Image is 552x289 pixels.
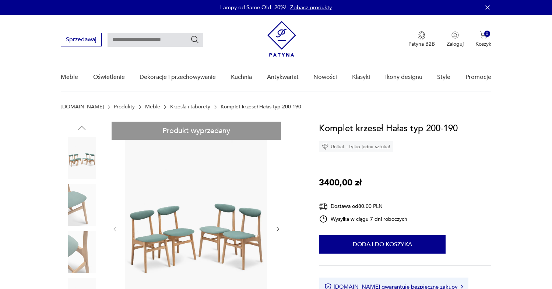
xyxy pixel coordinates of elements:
a: Dekoracje i przechowywanie [140,63,216,91]
img: Ikona koszyka [480,31,487,39]
img: Zdjęcie produktu Komplet krzeseł Hałas typ 200-190 [61,137,103,179]
button: Szukaj [190,35,199,44]
a: Meble [61,63,78,91]
p: Zaloguj [447,41,464,48]
p: Patyna B2B [408,41,435,48]
a: Ikona medaluPatyna B2B [408,31,435,48]
a: Sprzedawaj [61,38,102,43]
a: [DOMAIN_NAME] [61,104,104,110]
img: Zdjęcie produktu Komplet krzeseł Hałas typ 200-190 [61,231,103,273]
img: Ikona dostawy [319,202,328,211]
button: Patyna B2B [408,31,435,48]
a: Antykwariat [267,63,299,91]
a: Kuchnia [231,63,252,91]
button: Zaloguj [447,31,464,48]
p: Lampy od Same Old -20%! [220,4,286,11]
a: Produkty [114,104,135,110]
button: 0Koszyk [475,31,491,48]
a: Meble [145,104,160,110]
div: Produkt wyprzedany [112,122,281,140]
p: Komplet krzeseł Hałas typ 200-190 [221,104,301,110]
img: Ikona diamentu [322,143,328,150]
h1: Komplet krzeseł Hałas typ 200-190 [319,122,458,136]
a: Promocje [465,63,491,91]
div: Wysyłka w ciągu 7 dni roboczych [319,215,407,223]
a: Krzesła i taborety [170,104,210,110]
img: Zdjęcie produktu Komplet krzeseł Hałas typ 200-190 [61,184,103,226]
div: Dostawa od 80,00 PLN [319,202,407,211]
a: Klasyki [352,63,370,91]
button: Sprzedawaj [61,33,102,46]
img: Ikona strzałki w prawo [461,285,463,289]
a: Ikony designu [385,63,422,91]
img: Patyna - sklep z meblami i dekoracjami vintage [267,21,296,57]
p: Koszyk [475,41,491,48]
img: Ikonka użytkownika [451,31,459,39]
p: 3400,00 zł [319,176,362,190]
a: Oświetlenie [93,63,125,91]
img: Ikona medalu [418,31,425,39]
button: Dodaj do koszyka [319,235,446,254]
div: 0 [484,31,491,37]
a: Zobacz produkty [290,4,332,11]
a: Nowości [313,63,337,91]
a: Style [437,63,450,91]
div: Unikat - tylko jedna sztuka! [319,141,393,152]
